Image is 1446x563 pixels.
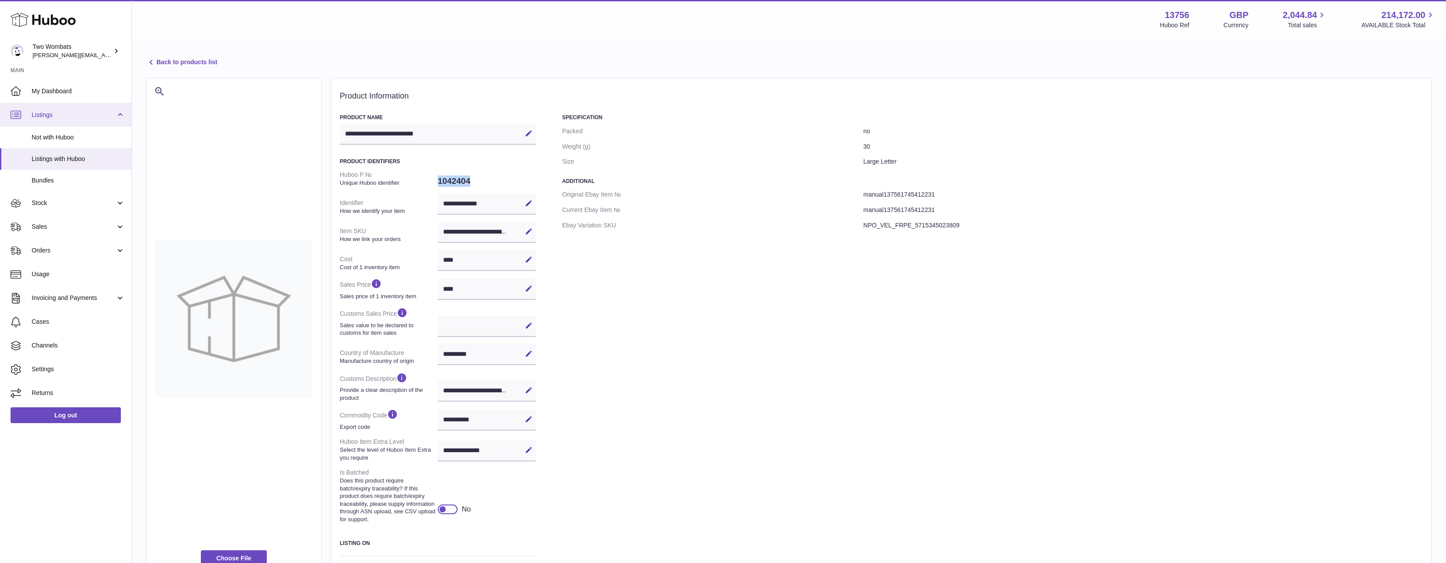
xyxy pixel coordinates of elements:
[32,365,125,373] span: Settings
[863,218,1423,233] dd: NPO_VEL_FRPE_5715345023809
[1361,9,1435,29] a: 214,172.00 AVAILABLE Stock Total
[562,218,863,233] dt: Ebay Variation SKU
[32,176,125,185] span: Bundles
[340,322,436,337] strong: Sales value to be declared to customs for item sales
[340,274,438,303] dt: Sales Price
[340,465,438,526] dt: Is Batched
[32,294,116,302] span: Invoicing and Payments
[340,446,436,461] strong: Select the level of Huboo Item Extra you require
[32,223,116,231] span: Sales
[32,87,125,95] span: My Dashboard
[340,303,438,340] dt: Customs Sales Price
[863,202,1423,218] dd: manual137561745412231
[32,199,116,207] span: Stock
[340,195,438,218] dt: Identifier
[340,235,436,243] strong: How we link your orders
[340,223,438,246] dt: Item SKU
[155,240,312,397] img: no-photo-large.jpg
[1283,9,1317,21] span: 2,044.84
[863,187,1423,202] dd: manual137561745412231
[32,318,125,326] span: Cases
[1224,21,1249,29] div: Currency
[340,167,438,190] dt: Huboo P №
[562,124,863,139] dt: Packed
[562,178,1423,185] h3: Additional
[863,139,1423,154] dd: 30
[32,270,125,278] span: Usage
[340,405,438,434] dt: Commodity Code
[32,341,125,350] span: Channels
[340,369,438,405] dt: Customs Description
[1160,21,1189,29] div: Huboo Ref
[340,114,536,121] h3: Product Name
[562,187,863,202] dt: Original Ebay Item №
[11,44,24,58] img: alan@twowombats.com
[1165,9,1189,21] strong: 13756
[863,124,1423,139] dd: no
[340,263,436,271] strong: Cost of 1 inventory item
[33,43,112,59] div: Two Wombats
[340,423,436,431] strong: Export code
[340,292,436,300] strong: Sales price of 1 inventory item
[562,114,1423,121] h3: Specification
[340,252,438,274] dt: Cost
[863,154,1423,169] dd: Large Letter
[340,357,436,365] strong: Manufacture country of origin
[340,386,436,402] strong: Provide a clear description of the product
[1381,9,1425,21] span: 214,172.00
[462,505,471,514] div: No
[1283,9,1327,29] a: 2,044.84 Total sales
[32,389,125,397] span: Returns
[340,207,436,215] strong: How we identify your item
[32,111,116,119] span: Listings
[32,246,116,255] span: Orders
[562,139,863,154] dt: Weight (g)
[340,477,436,523] strong: Does this product require batch/expiry traceability? If this product does require batch/expiry tr...
[32,155,125,163] span: Listings with Huboo
[562,154,863,169] dt: Size
[438,172,536,190] dd: 1042404
[1288,21,1327,29] span: Total sales
[1361,21,1435,29] span: AVAILABLE Stock Total
[1229,9,1248,21] strong: GBP
[32,133,125,142] span: Not with Huboo
[146,57,217,68] a: Back to products list
[340,540,536,547] h3: Listing On
[562,202,863,218] dt: Current Ebay Item №
[340,434,438,465] dt: Huboo Item Extra Level
[340,158,536,165] h3: Product Identifiers
[340,91,1423,101] h2: Product Information
[340,345,438,368] dt: Country of Manufacture
[33,51,176,58] span: [PERSON_NAME][EMAIL_ADDRESS][DOMAIN_NAME]
[340,179,436,187] strong: Unique Huboo identifier
[11,407,121,423] a: Log out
